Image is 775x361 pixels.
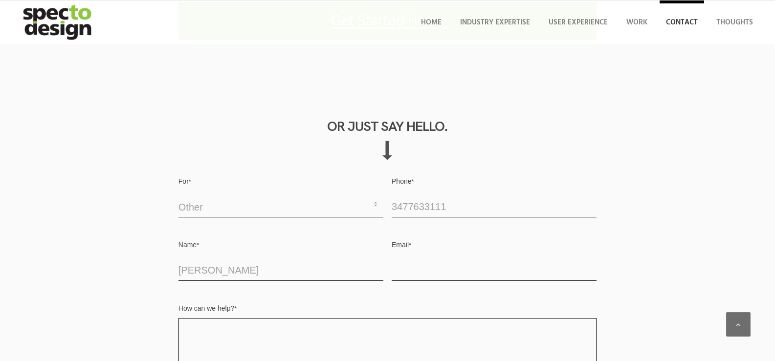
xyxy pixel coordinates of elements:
label: For [178,173,383,191]
img: specto-logo-2020 [16,0,101,44]
label: Name [178,237,383,255]
label: Email [392,237,597,255]
a: User Experience [542,0,614,44]
span: Contact [666,17,698,28]
a: Industry Expertise [454,0,536,44]
span: Home [421,17,442,28]
span: Work [626,17,647,28]
span: Industry Expertise [460,17,530,28]
label: How can we help? [178,300,597,318]
span: Thoughts [716,17,753,28]
a: Contact [660,0,704,44]
a: Work [620,0,654,44]
span: User Experience [549,17,608,28]
a: Thoughts [710,0,759,44]
h2: Or Just Say Hello. [178,119,597,134]
a: Home [415,0,448,44]
label: Phone [392,173,597,191]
